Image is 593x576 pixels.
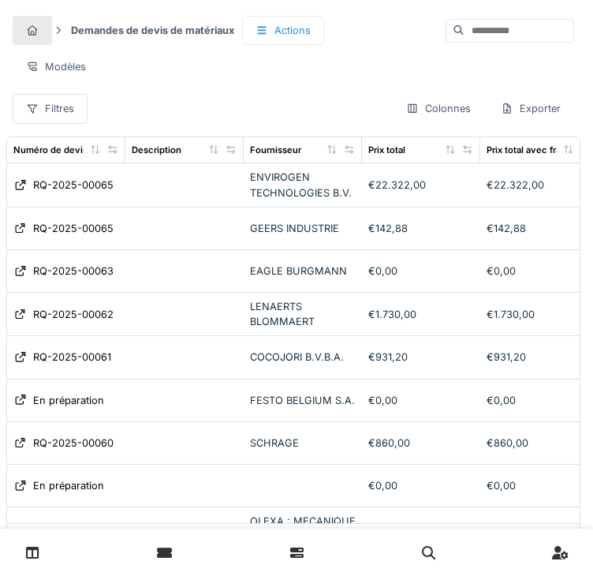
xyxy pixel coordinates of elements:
[368,436,474,451] div: €860,00
[368,178,474,193] div: €22.322,00
[487,350,592,365] div: €931,20
[33,522,114,537] div: RQ-2025-00058
[487,478,592,493] div: €0,00
[393,94,484,123] div: Colonnes
[132,144,181,157] div: Description
[250,264,356,279] div: EAGLE BURGMANN
[33,264,114,279] div: RQ-2025-00063
[33,478,104,493] div: En préparation
[250,514,356,544] div: OLEXA : MECANIQUE MODERNE
[242,16,324,45] div: Actions
[368,393,474,408] div: €0,00
[13,94,88,123] div: Filtres
[250,221,356,236] div: GEERS INDUSTRIE
[368,221,474,236] div: €142,88
[13,52,99,81] div: Modèles
[250,170,356,200] div: ENVIROGEN TECHNOLOGIES B.V.
[368,478,474,493] div: €0,00
[250,299,356,329] div: LENAERTS BLOMMAERT
[368,144,405,157] div: Prix total
[368,264,474,279] div: €0,00
[13,144,84,157] div: Numéro de devis
[487,94,574,123] div: Exporter
[33,221,114,236] div: RQ-2025-00065
[33,307,114,322] div: RQ-2025-00062
[487,436,592,451] div: €860,00
[487,393,592,408] div: €0,00
[65,23,241,38] strong: Demandes de devis de matériaux
[487,307,592,322] div: €1.730,00
[487,522,592,537] div: €2.866,75
[487,264,592,279] div: €0,00
[33,393,104,408] div: En préparation
[33,436,114,451] div: RQ-2025-00060
[33,178,114,193] div: RQ-2025-00065
[368,522,474,537] div: €2.866,75
[368,307,474,322] div: €1.730,00
[368,350,474,365] div: €931,20
[250,350,356,365] div: COCOJORI B.V.B.A.
[250,393,356,408] div: FESTO BELGIUM S.A.
[33,350,111,365] div: RQ-2025-00061
[487,221,592,236] div: €142,88
[250,144,301,157] div: Fournisseur
[487,144,557,157] div: Prix total avec frais de port
[250,436,356,451] div: SCHRAGE
[487,178,592,193] div: €22.322,00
